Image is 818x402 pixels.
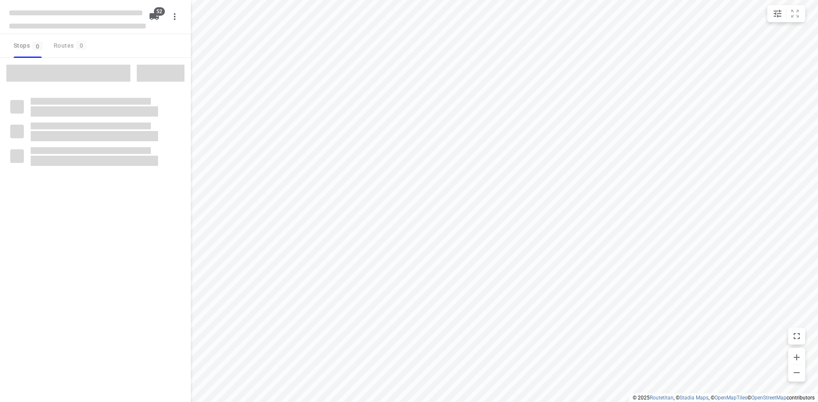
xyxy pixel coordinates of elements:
a: Routetitan [650,395,674,401]
a: Stadia Maps [680,395,709,401]
button: Map settings [769,5,786,22]
a: OpenMapTiles [714,395,747,401]
a: OpenStreetMap [751,395,786,401]
li: © 2025 , © , © © contributors [633,395,815,401]
div: small contained button group [767,5,805,22]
